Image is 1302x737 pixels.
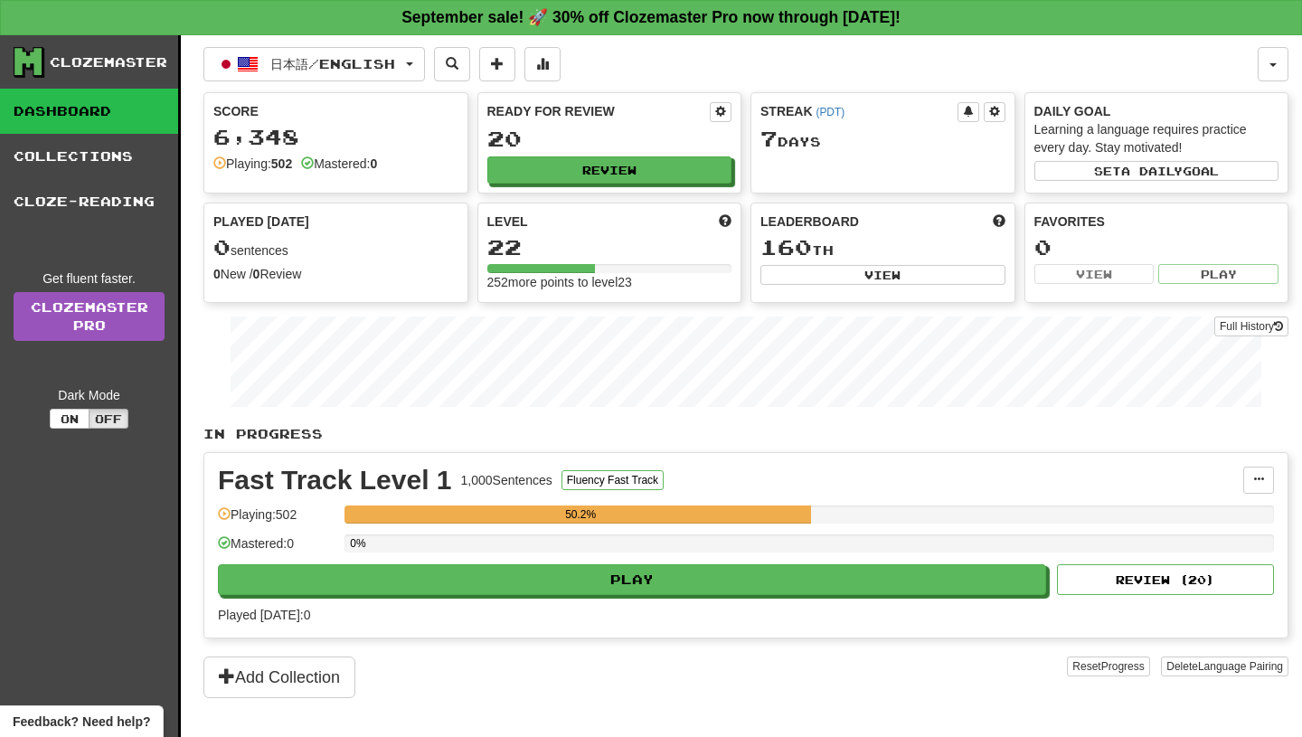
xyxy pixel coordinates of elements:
[213,234,231,260] span: 0
[1034,213,1279,231] div: Favorites
[1034,264,1155,284] button: View
[203,657,355,698] button: Add Collection
[1057,564,1274,595] button: Review (20)
[203,47,425,81] button: 日本語/English
[1101,660,1145,673] span: Progress
[1214,317,1288,336] button: Full History
[760,102,958,120] div: Streak
[561,470,664,490] button: Fluency Fast Track
[1158,264,1278,284] button: Play
[1121,165,1183,177] span: a daily
[719,213,731,231] span: Score more points to level up
[1198,660,1283,673] span: Language Pairing
[401,8,901,26] strong: September sale! 🚀 30% off Clozemaster Pro now through [DATE]!
[271,156,292,171] strong: 502
[50,409,90,429] button: On
[89,409,128,429] button: Off
[760,234,812,260] span: 160
[760,128,1005,151] div: Day s
[993,213,1005,231] span: This week in points, UTC
[1034,236,1279,259] div: 0
[350,506,811,524] div: 50.2%
[213,102,458,120] div: Score
[487,156,732,184] button: Review
[301,155,377,173] div: Mastered:
[218,608,310,622] span: Played [DATE]: 0
[760,236,1005,260] div: th
[487,236,732,259] div: 22
[14,269,165,288] div: Get fluent faster.
[213,236,458,260] div: sentences
[253,267,260,281] strong: 0
[213,265,458,283] div: New / Review
[370,156,377,171] strong: 0
[14,292,165,341] a: ClozemasterPro
[487,213,528,231] span: Level
[760,213,859,231] span: Leaderboard
[760,265,1005,285] button: View
[218,506,335,535] div: Playing: 502
[487,128,732,150] div: 20
[14,386,165,404] div: Dark Mode
[1034,161,1279,181] button: Seta dailygoal
[213,267,221,281] strong: 0
[50,53,167,71] div: Clozemaster
[218,467,452,494] div: Fast Track Level 1
[1034,120,1279,156] div: Learning a language requires practice every day. Stay motivated!
[434,47,470,81] button: Search sentences
[461,471,552,489] div: 1,000 Sentences
[479,47,515,81] button: Add sentence to collection
[1161,657,1288,676] button: DeleteLanguage Pairing
[13,713,150,731] span: Open feedback widget
[760,126,778,151] span: 7
[203,425,1288,443] p: In Progress
[213,126,458,148] div: 6,348
[218,564,1046,595] button: Play
[1067,657,1149,676] button: ResetProgress
[213,155,292,173] div: Playing:
[524,47,561,81] button: More stats
[487,102,711,120] div: Ready for Review
[487,273,732,291] div: 252 more points to level 23
[270,56,395,71] span: 日本語 / English
[218,534,335,564] div: Mastered: 0
[1034,102,1279,120] div: Daily Goal
[213,213,309,231] span: Played [DATE]
[816,106,844,118] a: (PDT)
